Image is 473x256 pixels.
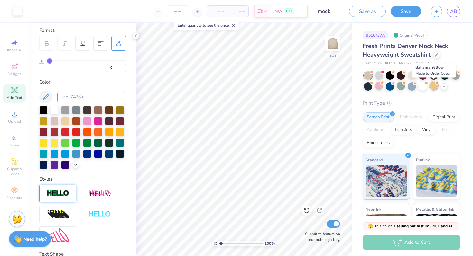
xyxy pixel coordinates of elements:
span: Designs [7,71,22,76]
img: Metallic & Glitter Ink [416,214,458,246]
input: – – [165,5,190,17]
div: Digital Print [428,112,459,122]
div: Vinyl [418,125,436,135]
div: Back [329,53,337,59]
div: Print Type [363,100,460,107]
img: Standard [366,165,407,197]
div: Original Proof [392,31,428,39]
span: N/A [274,8,282,15]
span: Decorate [7,195,22,200]
strong: Need help? [23,236,47,242]
a: AB [447,6,460,17]
span: Greek [10,143,20,148]
img: Free Distort [47,228,69,242]
span: – – [232,8,245,15]
div: Transfers [390,125,416,135]
img: Stroke [47,190,69,197]
div: # 516737A [363,31,388,39]
input: Untitled Design [313,5,344,18]
span: Made to Order Color [415,71,450,76]
span: Upload [8,119,21,124]
div: Foil [438,125,453,135]
span: AB [450,8,457,15]
strong: selling out fast in S, M, L and XL [396,224,453,229]
span: Fresh Prints [363,61,382,66]
div: Screen Print [363,112,394,122]
button: Save as [349,6,386,17]
img: 3d Illusion [47,209,69,220]
img: Puff Ink [416,165,458,197]
div: Color [39,78,125,86]
span: – – [211,8,224,15]
span: Add Text [7,95,22,100]
label: Submit to feature on our public gallery. [301,231,340,243]
span: This color is . [368,223,454,229]
span: Puff Ink [416,156,430,163]
div: Rhinestones [363,138,394,148]
span: Neon Ink [366,206,381,213]
input: e.g. 7428 c [57,91,125,103]
span: 🫣 [368,223,373,229]
span: # FP94 [385,61,396,66]
img: Negative Space [88,211,111,218]
span: FREE [286,9,293,13]
span: Fresh Prints Denver Mock Neck Heavyweight Sweatshirt [363,42,448,58]
img: Back [326,37,339,50]
img: Neon Ink [366,214,407,246]
button: Save [391,6,421,17]
span: Clipart & logos [3,166,26,177]
span: Metallic & Glitter Ink [416,206,454,213]
span: Minimum Order: 50 + [399,61,431,66]
div: Format [39,27,126,34]
span: Standard [366,156,383,163]
div: Bahama Yellow [412,63,456,78]
img: Shadow [88,190,111,198]
div: Styles [39,175,125,183]
span: Image AI [7,48,22,53]
span: 100 % [264,241,275,246]
div: Applique [363,125,388,135]
div: Enter quantity to see the price. [174,21,239,30]
div: Embroidery [396,112,426,122]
